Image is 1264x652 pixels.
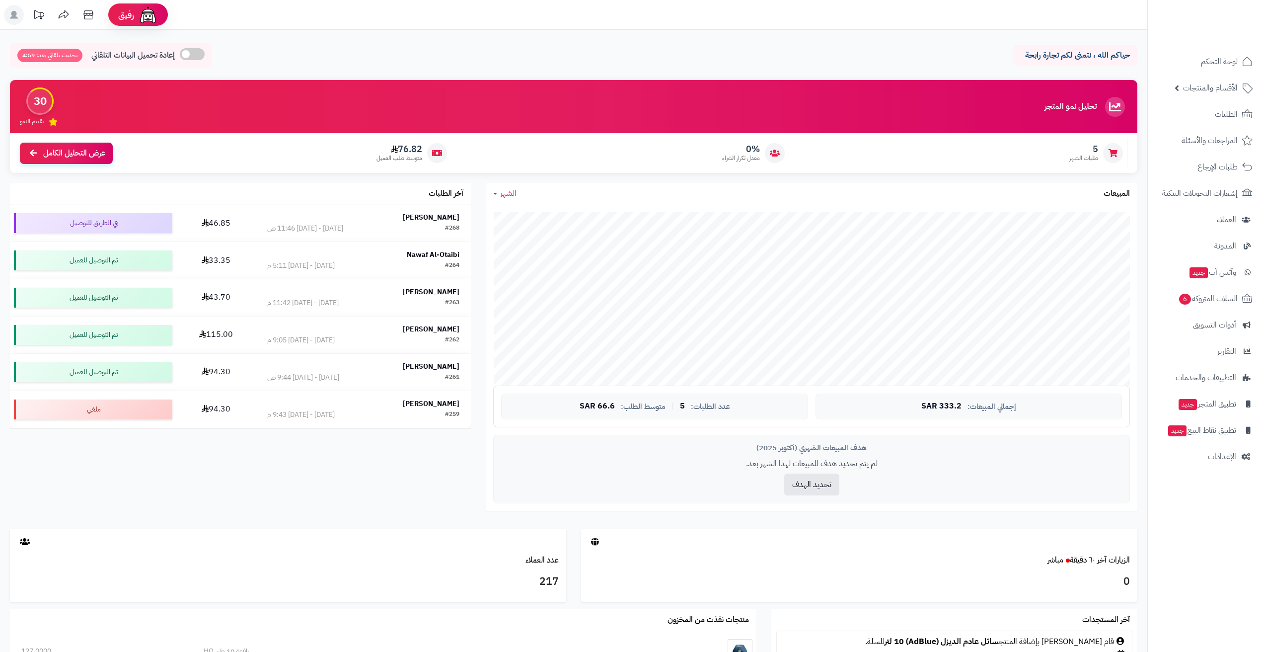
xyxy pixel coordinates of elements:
[403,287,459,297] strong: [PERSON_NAME]
[176,279,256,316] td: 43.70
[1217,213,1236,227] span: العملاء
[14,362,172,382] div: تم التوصيل للعميل
[1196,7,1255,28] img: logo-2.png
[1154,234,1258,258] a: المدونة
[1154,50,1258,74] a: لوحة التحكم
[376,154,422,163] span: متوسط طلب العميل
[967,403,1016,411] span: إجمالي المبيعات:
[1214,239,1236,253] span: المدونة
[1201,55,1238,69] span: لوحة التحكم
[17,573,559,590] h3: 217
[1104,189,1130,198] h3: المبيعات
[403,399,459,409] strong: [PERSON_NAME]
[445,410,459,420] div: #259
[1154,313,1258,337] a: أدوات التسويق
[267,298,339,308] div: [DATE] - [DATE] 11:42 م
[885,636,999,648] a: سائل عادم الديزل (AdBlue) 10 لتر
[267,410,335,420] div: [DATE] - [DATE] 9:43 م
[722,154,760,163] span: معدل تكرار الشراء
[1154,366,1258,390] a: التطبيقات والخدمات
[14,213,172,233] div: في الطريق للتوصيل
[14,400,172,419] div: ملغي
[1179,399,1197,410] span: جديد
[1193,318,1236,332] span: أدوات التسويق
[1047,554,1063,566] small: مباشر
[1154,392,1258,416] a: تطبيق المتجرجديد
[118,9,134,21] span: رفيق
[1189,265,1236,279] span: وآتس آب
[621,403,666,411] span: متوسط الطلب:
[20,117,44,126] span: تقييم النمو
[1044,102,1097,111] h3: تحليل نمو المتجر
[429,189,463,198] h3: آخر الطلبات
[267,373,339,383] div: [DATE] - [DATE] 9:44 ص
[1179,294,1191,305] span: 6
[1069,144,1098,155] span: 5
[407,249,459,260] strong: Nawaf Al-Otaibi
[445,335,459,345] div: #262
[1154,155,1258,179] a: طلبات الإرجاع
[267,335,335,345] div: [DATE] - [DATE] 9:05 م
[668,616,749,625] h3: منتجات نفذت من المخزون
[14,250,172,270] div: تم التوصيل للعميل
[267,224,343,234] div: [DATE] - [DATE] 11:46 ص
[445,298,459,308] div: #263
[43,148,105,159] span: عرض التحليل الكامل
[176,391,256,428] td: 94.30
[1197,160,1238,174] span: طلبات الإرجاع
[403,212,459,223] strong: [PERSON_NAME]
[680,402,685,411] span: 5
[580,402,615,411] span: 66.6 SAR
[1154,445,1258,469] a: الإعدادات
[17,49,82,62] span: تحديث تلقائي بعد: 4:59
[14,288,172,308] div: تم التوصيل للعميل
[138,5,158,25] img: ai-face.png
[782,636,1127,648] div: قام [PERSON_NAME] بإضافة المنتج للسلة.
[26,5,51,27] a: تحديثات المنصة
[1082,616,1130,625] h3: آخر المستجدات
[1154,287,1258,311] a: السلات المتروكة6
[501,443,1122,453] div: هدف المبيعات الشهري (أكتوبر 2025)
[1217,344,1236,358] span: التقارير
[1176,371,1236,385] span: التطبيقات والخدمات
[14,325,172,345] div: تم التوصيل للعميل
[1021,50,1130,61] p: حياكم الله ، نتمنى لكم تجارة رابحة
[1208,450,1236,464] span: الإعدادات
[1047,554,1130,566] a: الزيارات آخر ٦٠ دقيقةمباشر
[403,361,459,372] strong: [PERSON_NAME]
[500,187,517,199] span: الشهر
[20,143,113,164] a: عرض التحليل الكامل
[1178,397,1236,411] span: تطبيق المتجر
[176,354,256,391] td: 94.30
[1215,107,1238,121] span: الطلبات
[445,373,459,383] div: #261
[1182,134,1238,148] span: المراجعات والأسئلة
[722,144,760,155] span: 0%
[1190,267,1208,278] span: جديد
[376,144,422,155] span: 76.82
[784,474,839,495] button: تحديد الهدف
[1154,181,1258,205] a: إشعارات التحويلات البنكية
[445,224,459,234] div: #268
[403,324,459,334] strong: [PERSON_NAME]
[445,261,459,271] div: #264
[1178,292,1238,306] span: السلات المتروكة
[1154,208,1258,232] a: العملاء
[91,50,175,61] span: إعادة تحميل البيانات التلقائي
[1154,339,1258,363] a: التقارير
[1167,423,1236,437] span: تطبيق نقاط البيع
[1154,260,1258,284] a: وآتس آبجديد
[176,317,256,353] td: 115.00
[1154,129,1258,153] a: المراجعات والأسئلة
[176,242,256,279] td: 33.35
[267,261,335,271] div: [DATE] - [DATE] 5:11 م
[493,188,517,199] a: الشهر
[589,573,1130,590] h3: 0
[501,458,1122,470] p: لم يتم تحديد هدف للمبيعات لهذا الشهر بعد.
[1154,418,1258,442] a: تطبيق نقاط البيعجديد
[176,205,256,242] td: 46.85
[671,403,674,410] span: |
[921,402,962,411] span: 333.2 SAR
[525,554,559,566] a: عدد العملاء
[1162,186,1238,200] span: إشعارات التحويلات البنكية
